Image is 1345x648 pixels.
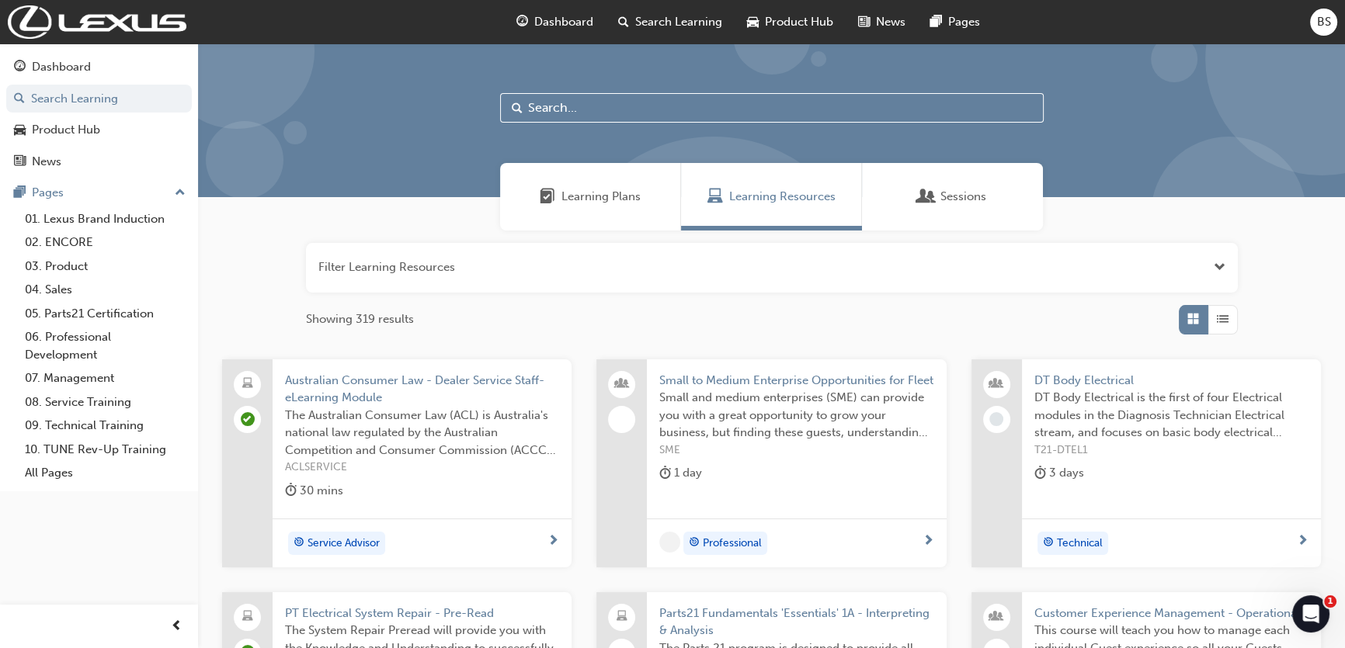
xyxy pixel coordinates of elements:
span: Australian Consumer Law - Dealer Service Staff- eLearning Module [285,372,559,407]
span: laptop-icon [242,607,253,627]
div: Pages [32,184,64,202]
a: SessionsSessions [862,163,1043,230]
span: Search Learning [635,13,722,31]
span: Small to Medium Enterprise Opportunities for Fleet [659,372,933,390]
a: 02. ENCORE [19,230,192,255]
span: pages-icon [14,186,26,200]
a: 03. Product [19,255,192,279]
span: Search [512,99,523,117]
span: The Australian Consumer Law (ACL) is Australia's national law regulated by the Australian Competi... [285,407,559,459]
a: 10. TUNE Rev-Up Training [19,438,192,462]
span: guage-icon [516,12,528,32]
span: target-icon [1043,533,1054,553]
a: 07. Management [19,366,192,390]
span: Sessions [919,188,934,206]
a: News [6,147,192,176]
span: laptop-icon [242,374,253,394]
span: news-icon [858,12,870,32]
div: 3 days [1034,463,1084,483]
span: Small and medium enterprises (SME) can provide you with a great opportunity to grow your business... [659,389,933,442]
a: All Pages [19,461,192,485]
span: Grid [1187,310,1199,328]
div: Dashboard [32,58,91,76]
span: Learning Plans [561,188,641,206]
span: search-icon [14,92,25,106]
span: T21-DTEL1 [1034,442,1309,459]
a: news-iconNews [846,6,918,38]
span: Sessions [940,188,986,206]
span: Showing 319 results [306,310,414,328]
a: Learning PlansLearning Plans [500,163,681,230]
span: people-icon [991,607,1002,627]
span: 1 [1324,595,1336,608]
span: Service Advisor [308,535,380,553]
span: duration-icon [1034,463,1046,483]
a: car-iconProduct Hub [735,6,846,38]
span: car-icon [747,12,759,32]
span: people-icon [617,374,627,394]
span: News [876,13,905,31]
span: Pages [948,13,980,31]
button: Open the filter [1214,258,1225,276]
span: duration-icon [285,481,297,501]
span: next-icon [923,535,934,549]
button: BS [1310,9,1337,36]
div: News [32,153,61,171]
span: search-icon [618,12,629,32]
a: Australian Consumer Law - Dealer Service Staff- eLearning ModuleThe Australian Consumer Law (ACL)... [222,359,572,567]
a: Dashboard [6,53,192,81]
iframe: Intercom live chat [1292,595,1329,632]
span: guage-icon [14,61,26,75]
a: pages-iconPages [918,6,992,38]
span: Learning Plans [540,188,555,206]
a: guage-iconDashboard [504,6,606,38]
span: news-icon [14,155,26,169]
div: 30 mins [285,481,343,501]
span: DT Body Electrical [1034,372,1309,390]
span: up-icon [175,183,186,203]
a: Search Learning [6,85,192,113]
span: Dashboard [534,13,593,31]
span: car-icon [14,123,26,137]
span: target-icon [689,533,700,553]
input: Search... [500,93,1044,123]
span: target-icon [294,533,304,553]
a: 01. Lexus Brand Induction [19,207,192,231]
span: Customer Experience Management - Operational [1034,605,1309,622]
span: duration-icon [659,463,671,483]
button: DashboardSearch LearningProduct HubNews [6,50,192,178]
span: Product Hub [765,13,833,31]
a: 04. Sales [19,278,192,302]
span: ACLSERVICE [285,459,559,476]
span: BS [1317,13,1331,31]
span: Technical [1057,535,1103,553]
span: undefined-icon [659,532,680,553]
span: people-icon [991,374,1002,394]
a: 08. Service Training [19,390,192,414]
span: DT Body Electrical is the first of four Electrical modules in the Diagnosis Technician Electrical... [1034,389,1309,442]
span: laptop-icon [617,607,627,627]
span: Learning Resources [707,188,723,206]
span: learningRecordVerb_PASS-icon [241,412,255,426]
div: 1 day [659,463,702,483]
span: SME [659,442,933,459]
span: PT Electrical System Repair - Pre-Read [285,605,559,622]
a: Small to Medium Enterprise Opportunities for FleetSmall and medium enterprises (SME) can provide ... [596,359,946,567]
a: 05. Parts21 Certification [19,302,192,326]
a: search-iconSearch Learning [606,6,735,38]
span: Professional [703,535,762,553]
img: Trak [8,5,186,39]
span: Parts21 Fundamentals 'Essentials' 1A - Interpreting & Analysis [659,605,933,639]
a: Learning ResourcesLearning Resources [681,163,862,230]
a: Product Hub [6,116,192,144]
span: pages-icon [930,12,942,32]
span: next-icon [547,535,559,549]
span: next-icon [1297,535,1309,549]
span: Learning Resources [729,188,836,206]
span: prev-icon [171,617,182,636]
a: 06. Professional Development [19,325,192,366]
button: Pages [6,178,192,207]
a: 09. Technical Training [19,414,192,438]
